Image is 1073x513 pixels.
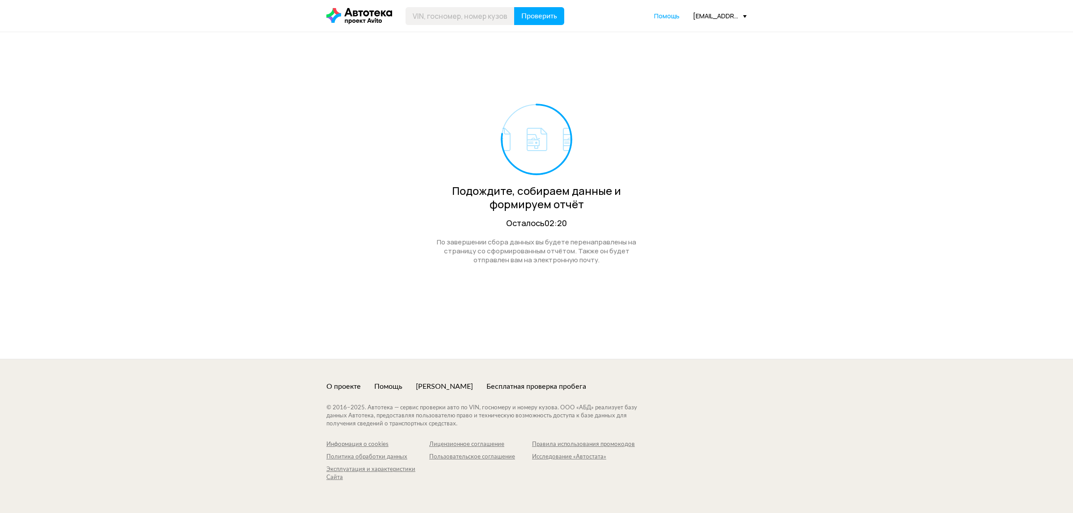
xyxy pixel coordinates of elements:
[693,12,747,20] div: [EMAIL_ADDRESS][DOMAIN_NAME]
[429,441,532,449] a: Лицензионное соглашение
[429,453,532,461] a: Пользовательское соглашение
[326,404,655,428] div: © 2016– 2025 . Автотека — сервис проверки авто по VIN, госномеру и номеру кузова. ООО «АБД» реали...
[416,382,473,391] a: [PERSON_NAME]
[326,441,429,449] a: Информация о cookies
[532,441,635,449] a: Правила использования промокодов
[521,13,557,20] span: Проверить
[532,453,635,461] a: Исследование «Автостата»
[326,466,429,482] a: Эксплуатация и характеристики Сайта
[406,7,515,25] input: VIN, госномер, номер кузова
[427,184,646,211] div: Подождите, собираем данные и формируем отчёт
[326,382,361,391] a: О проекте
[427,238,646,265] div: По завершении сбора данных вы будете перенаправлены на страницу со сформированным отчётом. Также ...
[514,7,564,25] button: Проверить
[654,12,680,21] a: Помощь
[374,382,402,391] a: Помощь
[326,453,429,461] a: Политика обработки данных
[654,12,680,20] span: Помощь
[427,218,646,229] div: Осталось 02:20
[486,382,586,391] a: Бесплатная проверка пробега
